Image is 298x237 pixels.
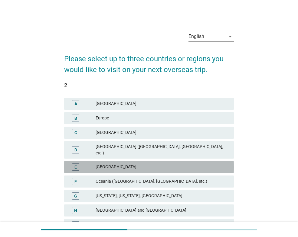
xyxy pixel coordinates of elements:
div: D [74,147,77,153]
div: 2 [64,81,234,89]
div: E [74,164,77,170]
div: C [74,129,77,136]
div: G [74,193,77,199]
div: [GEOGRAPHIC_DATA] [96,163,229,171]
div: I [75,222,76,228]
div: English [188,34,204,39]
div: H [74,207,77,213]
div: F [74,178,77,185]
div: [GEOGRAPHIC_DATA] [96,129,229,136]
i: arrow_drop_down [227,33,234,40]
div: Europe [96,115,229,122]
div: [GEOGRAPHIC_DATA] and [GEOGRAPHIC_DATA] [96,207,229,214]
div: Mainland [GEOGRAPHIC_DATA] [96,221,229,229]
div: Oceania ([GEOGRAPHIC_DATA], [GEOGRAPHIC_DATA], etc.) [96,178,229,185]
h2: Please select up to three countries or regions you would like to visit on your next overseas trip. [64,47,234,75]
div: B [74,115,77,121]
div: [US_STATE], [US_STATE], [GEOGRAPHIC_DATA] [96,192,229,200]
div: [GEOGRAPHIC_DATA] [96,100,229,107]
div: [GEOGRAPHIC_DATA] ([GEOGRAPHIC_DATA], [GEOGRAPHIC_DATA], etc.) [96,144,229,156]
div: A [74,100,77,107]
